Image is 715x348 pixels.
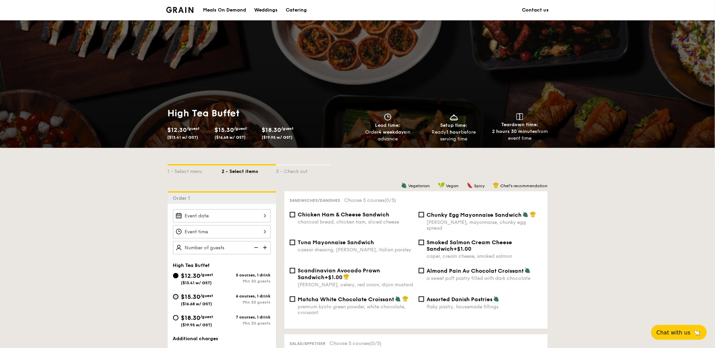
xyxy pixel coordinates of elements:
[523,211,529,217] img: icon-vegetarian.fe4039eb.svg
[325,274,343,281] span: +$1.00
[474,183,485,188] span: Spicy
[214,126,234,134] span: $15.30
[187,126,200,131] span: /guest
[454,246,472,252] span: +$1.00
[427,239,512,252] span: Smoked Salmon Cream Cheese Sandwich
[173,335,271,342] div: Additional charges
[427,212,522,218] span: Chunky Egg Mayonnaise Sandwich
[166,7,194,13] a: Logotype
[281,126,294,131] span: /guest
[447,129,461,135] strong: 1 hour
[181,281,212,285] span: ($13.41 w/ GST)
[298,304,413,315] div: premium kyoto green powder, white chocolate, croissant
[298,239,374,246] span: Tuna Mayonnaise Sandwich
[222,279,271,284] div: Min 30 guests
[173,273,178,278] input: $12.30/guest($13.41 w/ GST)5 courses, 1 drinkMin 30 guests
[427,268,524,274] span: Almond Pain Au Chocolat Croissant
[173,195,193,201] span: Order 1
[427,296,493,303] span: Assorted Danish Pastries
[222,166,276,175] div: 2 - Select items
[261,241,271,254] img: icon-add.58712e84.svg
[419,240,424,245] input: Smoked Salmon Cream Cheese Sandwich+$1.00caper, cream cheese, smoked salmon
[168,135,199,140] span: ($13.41 w/ GST)
[250,241,261,254] img: icon-reduce.1d2dbef1.svg
[173,225,271,238] input: Event time
[234,126,247,131] span: /guest
[262,126,281,134] span: $18.30
[427,219,542,231] div: [PERSON_NAME], mayonnaise, chunky egg spread
[262,135,293,140] span: ($19.95 w/ GST)
[657,329,691,336] span: Chat with us
[173,241,271,254] input: Number of guests
[424,129,484,142] div: Ready before serving time
[395,296,401,302] img: icon-vegetarian.fe4039eb.svg
[173,209,271,223] input: Event date
[298,296,394,303] span: Matcha White Chocolate Croissant
[276,166,331,175] div: 3 - Check out
[173,294,178,299] input: $15.30/guest($16.68 w/ GST)6 courses, 1 drinkMin 30 guests
[343,274,350,280] img: icon-chef-hat.a58ddaea.svg
[402,296,409,302] img: icon-chef-hat.a58ddaea.svg
[493,296,500,302] img: icon-vegetarian.fe4039eb.svg
[181,272,201,279] span: $12.30
[438,182,445,188] img: icon-vegan.f8ff3823.svg
[446,183,459,188] span: Vegan
[358,129,418,142] div: Order in advance
[427,304,542,310] div: flaky pastry, housemade fillings
[173,263,210,268] span: High Tea Buffet
[651,325,707,340] button: Chat with us🦙
[298,267,380,281] span: Scandinavian Avocado Prawn Sandwich
[201,314,213,319] span: /guest
[427,275,542,281] div: a sweet puff pastry filled with dark chocolate
[419,296,424,302] input: Assorted Danish Pastriesflaky pastry, housemade fillings
[330,341,382,346] span: Choose 5 courses
[222,300,271,305] div: Min 30 guests
[383,113,393,121] img: icon-clock.2db775ea.svg
[173,315,178,321] input: $18.30/guest($19.95 w/ GST)7 courses, 1 drinkMin 30 guests
[290,212,295,217] input: Chicken Ham & Cheese Sandwichcharcoal bread, chicken ham, sliced cheese
[427,253,542,259] div: caper, cream cheese, smoked salmon
[168,126,187,134] span: $12.30
[502,122,539,128] span: Teardown time:
[222,321,271,326] div: Min 30 guests
[181,314,201,322] span: $18.30
[181,323,212,327] span: ($19.95 w/ GST)
[166,7,194,13] img: Grain
[290,341,326,346] span: Salad/Appetiser
[440,122,468,128] span: Setup time:
[449,113,459,121] img: icon-dish.430c3a2e.svg
[385,197,396,203] span: (0/5)
[401,182,407,188] img: icon-vegetarian.fe4039eb.svg
[290,240,295,245] input: Tuna Mayonnaise Sandwichcaesar dressing, [PERSON_NAME], italian parsley
[409,183,430,188] span: Vegetarian
[222,294,271,298] div: 6 courses, 1 drink
[181,302,212,306] span: ($16.68 w/ GST)
[344,197,396,203] span: Choose 5 courses
[419,212,424,217] input: Chunky Egg Mayonnaise Sandwich[PERSON_NAME], mayonnaise, chunky egg spread
[501,183,548,188] span: Chef's recommendation
[222,315,271,320] div: 7 courses, 1 drink
[298,282,413,288] div: [PERSON_NAME], celery, red onion, dijon mustard
[298,211,390,218] span: Chicken Ham & Cheese Sandwich
[298,219,413,225] div: charcoal bread, chicken ham, sliced cheese
[693,329,701,336] span: 🦙
[222,273,271,277] div: 5 courses, 1 drink
[490,128,550,142] div: from event time
[419,268,424,273] input: Almond Pain Au Chocolat Croissanta sweet puff pastry filled with dark chocolate
[290,296,295,302] input: Matcha White Chocolate Croissantpremium kyoto green powder, white chocolate, croissant
[516,113,523,120] img: icon-teardown.65201eee.svg
[493,182,499,188] img: icon-chef-hat.a58ddaea.svg
[525,267,531,273] img: icon-vegetarian.fe4039eb.svg
[375,122,400,128] span: Lead time:
[181,293,201,301] span: $15.30
[201,293,213,298] span: /guest
[298,247,413,253] div: caesar dressing, [PERSON_NAME], italian parsley
[201,272,213,277] span: /guest
[492,129,537,134] strong: 2 hours 30 minutes
[467,182,473,188] img: icon-spicy.37a8142b.svg
[214,135,246,140] span: ($16.68 w/ GST)
[168,107,355,119] h1: High Tea Buffet
[378,129,406,135] strong: 4 weekdays
[370,341,382,346] span: (0/5)
[290,198,340,203] span: Sandwiches/Danishes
